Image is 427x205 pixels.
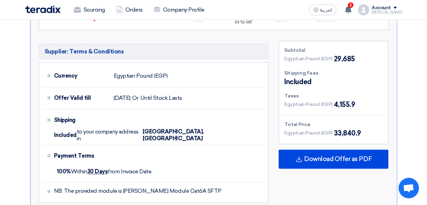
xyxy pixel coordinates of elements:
span: Within from Invoice Date. [57,168,152,175]
u: 30 Days [87,168,108,175]
span: 29,685 [334,54,355,64]
span: 13.11 [275,14,287,21]
span: 11.5 [194,14,203,21]
span: 4,155.9 [334,99,355,110]
div: [PERSON_NAME] [372,11,402,14]
span: 2 [348,2,353,8]
div: Taxes [284,92,382,99]
div: Shipping [54,112,108,128]
div: Offer Valid till [54,90,108,106]
span: Included [284,77,311,87]
div: Subtotal [284,47,382,54]
span: to your company address in [77,128,143,142]
div: Total Price [284,121,382,128]
a: Sourcing [69,2,110,17]
span: Egyptian Pound (EGP) [284,129,332,137]
div: Shipping Fees [284,69,382,77]
img: Teradix logo [25,5,60,13]
span: Download Offer as PDF [304,156,372,162]
div: Payment Terms [54,148,257,164]
span: [GEOGRAPHIC_DATA], [GEOGRAPHIC_DATA] [142,128,263,142]
span: العربية [320,8,332,13]
div: Currency [54,68,108,84]
span: NB: The provided module is [PERSON_NAME] Module Cat6A SFTP [54,188,221,194]
button: العربية [309,4,336,15]
a: Open chat [398,178,419,198]
a: Orders [110,2,148,17]
span: Until Stock Lasts [140,95,182,101]
div: (14 %) VAT [235,20,265,26]
span: 1,966.5 [316,14,335,21]
strong: 100% [57,168,71,175]
span: 33,840.9 [334,128,361,138]
h5: Supplier: Terms & Conditions [39,44,269,59]
img: profile_test.png [358,4,369,15]
span: Egyptian Pound (EGP) [284,55,332,62]
div: Account [372,5,391,11]
span: Or [132,95,139,101]
div: Egyptian Pound (EGP) [114,69,167,82]
span: Included [54,132,77,139]
span: [DATE] [114,95,130,101]
a: Company Profile [148,2,210,17]
span: Egyptian Pound (EGP) [284,101,332,108]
